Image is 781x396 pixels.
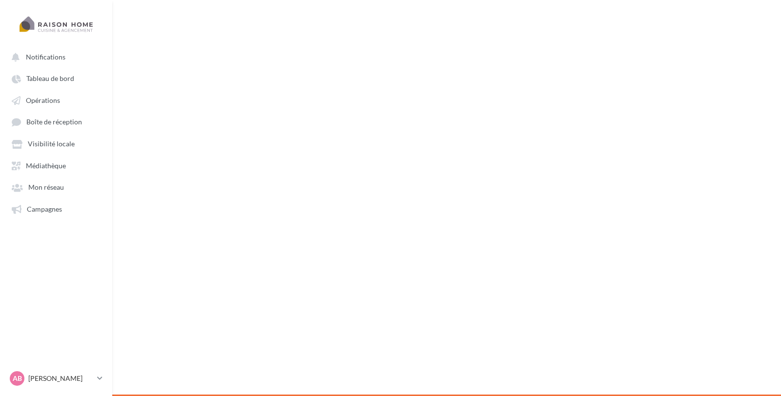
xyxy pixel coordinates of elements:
a: Tableau de bord [6,69,106,87]
span: Opérations [26,96,60,104]
p: [PERSON_NAME] [28,374,93,383]
span: Visibilité locale [28,140,75,148]
a: Campagnes [6,200,106,218]
span: Médiathèque [26,161,66,170]
a: Visibilité locale [6,135,106,152]
button: Notifications [6,48,103,65]
a: Opérations [6,91,106,109]
span: Campagnes [27,205,62,213]
span: Notifications [26,53,65,61]
span: Mon réseau [28,183,64,192]
span: Boîte de réception [26,118,82,126]
a: Médiathèque [6,157,106,174]
a: AB [PERSON_NAME] [8,369,104,388]
span: AB [13,374,22,383]
a: Mon réseau [6,178,106,196]
span: Tableau de bord [26,75,74,83]
a: Boîte de réception [6,113,106,131]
